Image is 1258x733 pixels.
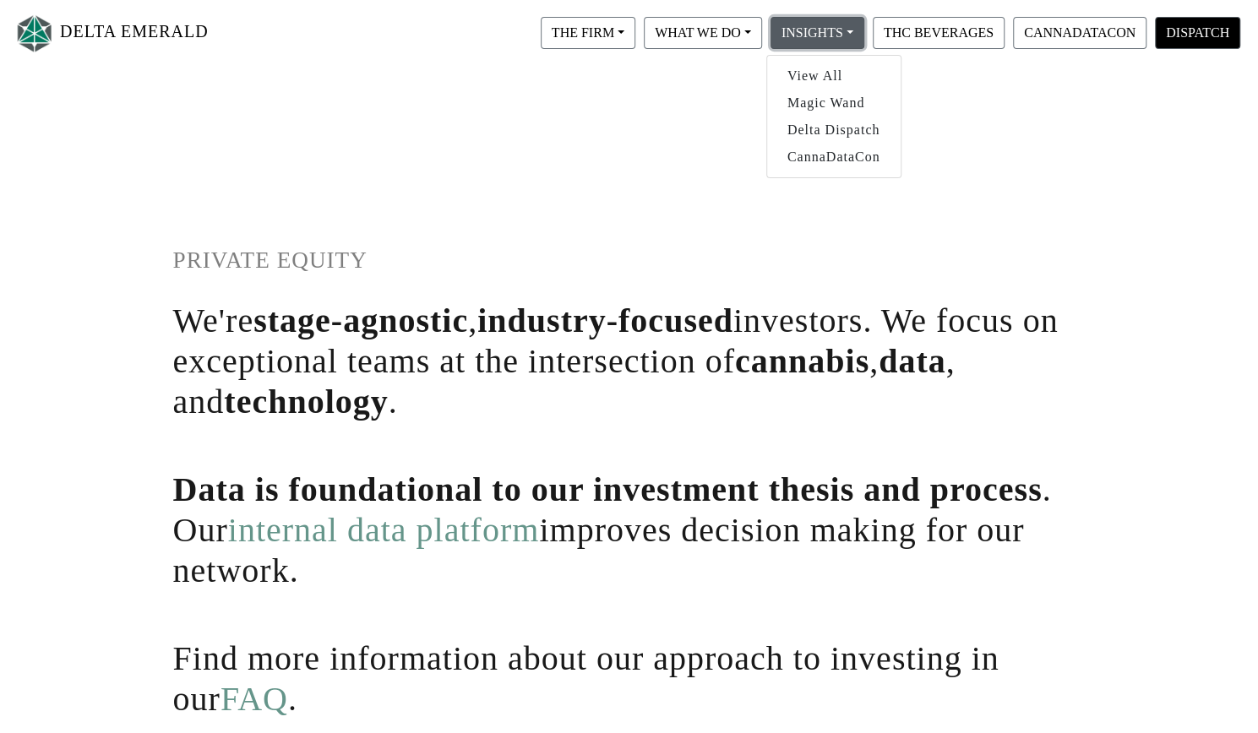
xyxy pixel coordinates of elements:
[1155,17,1240,49] button: DISPATCH
[1013,17,1146,49] button: CANNADATACON
[767,90,901,117] a: Magic Wand
[767,62,901,90] a: View All
[477,301,733,339] span: industry-focused
[541,17,635,49] button: THE FIRM
[873,17,1005,49] button: THC BEVERAGES
[767,144,901,171] a: CannaDataCon
[1009,24,1151,39] a: CANNADATACON
[173,470,1086,591] h1: . Our improves decision making for our network.
[879,342,946,380] span: data
[228,511,540,549] a: internal data platform
[735,342,869,380] span: cannabis
[253,301,468,339] span: stage-agnostic
[644,17,762,49] button: WHAT WE DO
[869,24,1009,39] a: THC BEVERAGES
[14,7,209,60] a: DELTA EMERALD
[173,470,1043,508] span: Data is foundational to our investment thesis and process
[221,680,288,718] a: FAQ
[173,247,1086,274] h1: PRIVATE EQUITY
[1151,24,1244,39] a: DISPATCH
[173,301,1086,422] h1: We're , investors. We focus on exceptional teams at the intersection of , , and .
[767,117,901,144] a: Delta Dispatch
[14,11,56,56] img: Logo
[173,638,1086,719] h1: Find more information about our approach to investing in our .
[771,17,864,49] button: INSIGHTS
[766,55,901,178] div: THE FIRM
[224,383,388,421] span: technology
